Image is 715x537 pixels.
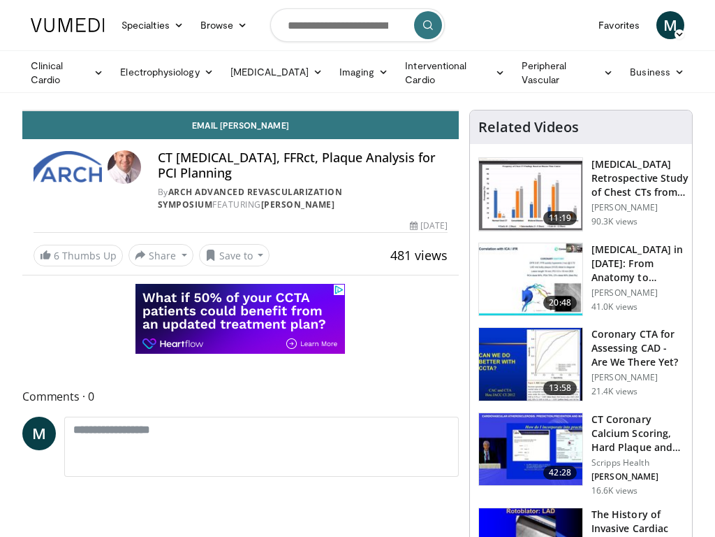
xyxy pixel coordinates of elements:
[390,247,448,264] span: 481 views
[479,243,582,316] img: 823da73b-7a00-425d-bb7f-45c8b03b10c3.150x105_q85_crop-smart_upscale.jpg
[543,466,577,480] span: 42:28
[158,186,343,210] a: ARCH Advanced Revascularization Symposium
[591,485,637,496] p: 16.6K views
[54,249,59,262] span: 6
[478,243,684,317] a: 20:48 [MEDICAL_DATA] in [DATE]: From Anatomy to Physiology to Plaque Burden and … [PERSON_NAME] 4...
[397,59,513,87] a: Interventional Cardio
[410,220,448,232] div: [DATE]
[591,372,684,383] p: [PERSON_NAME]
[591,386,637,397] p: 21.4K views
[158,186,448,211] div: By FEATURING
[135,284,345,354] iframe: Advertisement
[543,381,577,395] span: 13:58
[192,11,256,39] a: Browse
[331,58,397,86] a: Imaging
[591,301,637,313] p: 41.0K views
[479,328,582,401] img: 34b2b9a4-89e5-4b8c-b553-8a638b61a706.150x105_q85_crop-smart_upscale.jpg
[22,387,459,406] span: Comments 0
[222,58,331,86] a: [MEDICAL_DATA]
[478,119,579,136] h4: Related Videos
[128,244,193,266] button: Share
[591,327,684,369] h3: Coronary CTA for Assessing CAD - Are We There Yet?
[113,11,192,39] a: Specialties
[261,199,335,210] a: [PERSON_NAME]
[270,8,445,42] input: Search topics, interventions
[591,413,684,454] h3: CT Coronary Calcium Scoring, Hard Plaque and Soft Plaque Visualizati…
[31,18,105,32] img: VuMedi Logo
[22,417,56,450] a: M
[543,211,577,225] span: 11:19
[22,111,459,139] a: Email [PERSON_NAME]
[591,457,684,468] p: Scripps Health
[34,150,102,184] img: ARCH Advanced Revascularization Symposium
[112,58,221,86] a: Electrophysiology
[22,59,112,87] a: Clinical Cardio
[656,11,684,39] a: M
[590,11,648,39] a: Favorites
[591,216,637,227] p: 90.3K views
[34,245,123,266] a: 6 Thumbs Up
[591,471,684,482] p: [PERSON_NAME]
[621,58,693,86] a: Business
[543,296,577,310] span: 20:48
[479,413,582,486] img: 4ea3ec1a-320e-4f01-b4eb-a8bc26375e8f.150x105_q85_crop-smart_upscale.jpg
[591,287,684,299] p: [PERSON_NAME]
[158,150,448,180] h4: CT [MEDICAL_DATA], FFRct, Plaque Analysis for PCI Planning
[591,157,694,199] h3: [MEDICAL_DATA] Retrospective Study of Chest CTs from [GEOGRAPHIC_DATA]: What is the Re…
[591,243,684,285] h3: [MEDICAL_DATA] in [DATE]: From Anatomy to Physiology to Plaque Burden and …
[513,59,621,87] a: Peripheral Vascular
[478,157,684,231] a: 11:19 [MEDICAL_DATA] Retrospective Study of Chest CTs from [GEOGRAPHIC_DATA]: What is the Re… [PE...
[591,202,694,213] p: [PERSON_NAME]
[199,244,270,266] button: Save to
[108,150,141,184] img: Avatar
[478,413,684,496] a: 42:28 CT Coronary Calcium Scoring, Hard Plaque and Soft Plaque Visualizati… Scripps Health [PERSO...
[478,327,684,401] a: 13:58 Coronary CTA for Assessing CAD - Are We There Yet? [PERSON_NAME] 21.4K views
[479,158,582,231] img: c2eb46a3-50d3-446d-a553-a9f8510c7760.150x105_q85_crop-smart_upscale.jpg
